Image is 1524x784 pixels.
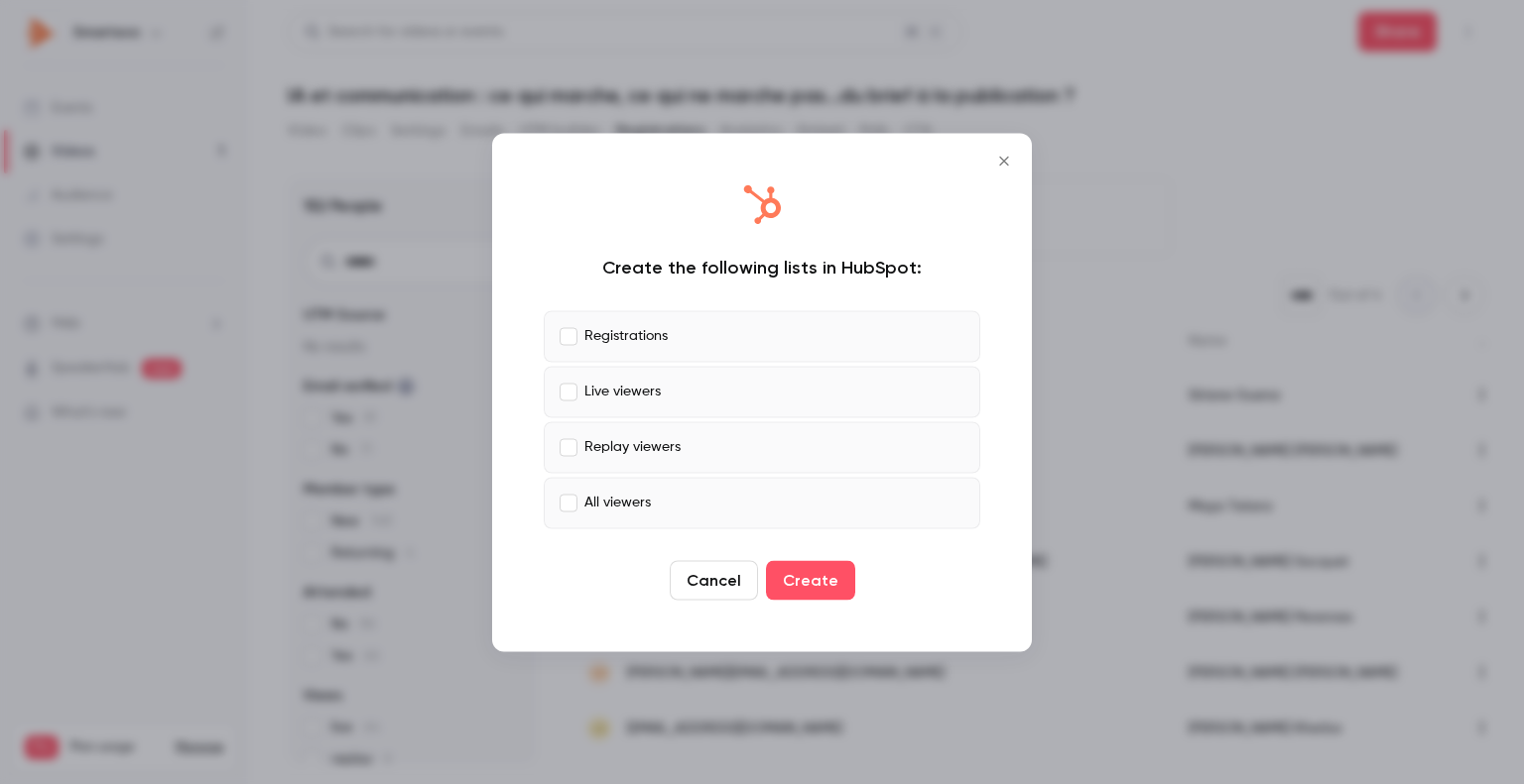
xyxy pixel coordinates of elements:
button: Cancel [670,560,758,600]
p: Registrations [584,326,668,347]
p: All viewers [584,493,651,513]
button: Close [984,141,1024,180]
button: Create [766,560,855,600]
p: Live viewers [584,382,661,402]
div: Create the following lists in HubSpot: [544,255,980,279]
p: Replay viewers [584,437,681,458]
